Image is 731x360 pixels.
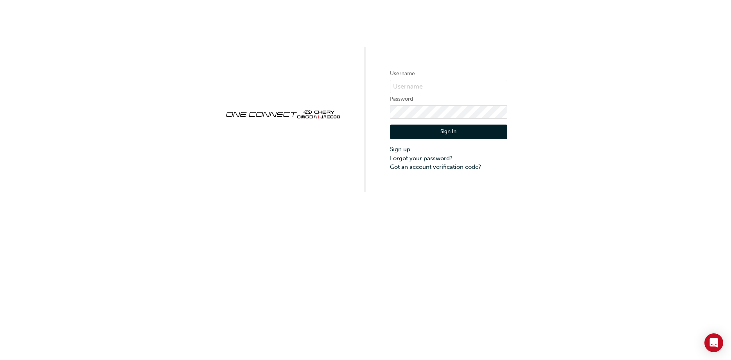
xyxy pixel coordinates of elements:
[390,80,507,93] input: Username
[390,69,507,78] label: Username
[704,333,723,352] div: Open Intercom Messenger
[390,145,507,154] a: Sign up
[224,103,341,124] img: oneconnect
[390,94,507,104] label: Password
[390,163,507,172] a: Got an account verification code?
[390,125,507,139] button: Sign In
[390,154,507,163] a: Forgot your password?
